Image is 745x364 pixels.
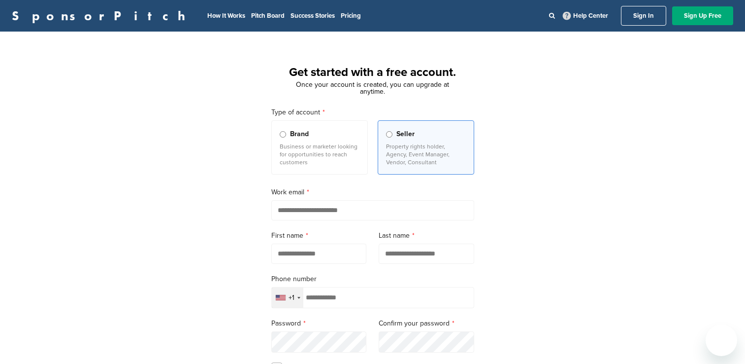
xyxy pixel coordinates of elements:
span: Brand [290,129,309,140]
label: Password [271,318,367,329]
div: Selected country [272,288,303,308]
a: Sign Up Free [672,6,733,25]
div: +1 [289,294,294,301]
p: Property rights holder, Agency, Event Manager, Vendor, Consultant [386,143,466,166]
a: SponsorPitch [12,9,192,22]
input: Seller Property rights holder, Agency, Event Manager, Vendor, Consultant [386,131,392,138]
a: Help Center [561,10,610,22]
a: Pricing [341,12,361,20]
p: Business or marketer looking for opportunities to reach customers [280,143,359,166]
label: Type of account [271,107,474,118]
input: Brand Business or marketer looking for opportunities to reach customers [280,131,286,138]
iframe: Button to launch messaging window [706,325,737,356]
a: How It Works [207,12,245,20]
span: Once your account is created, you can upgrade at anytime. [296,80,449,96]
label: Phone number [271,274,474,285]
span: Seller [396,129,415,140]
a: Success Stories [291,12,335,20]
label: Work email [271,187,474,198]
h1: Get started with a free account. [259,64,486,81]
label: First name [271,230,367,241]
label: Last name [379,230,474,241]
label: Confirm your password [379,318,474,329]
a: Pitch Board [251,12,285,20]
a: Sign In [621,6,666,26]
